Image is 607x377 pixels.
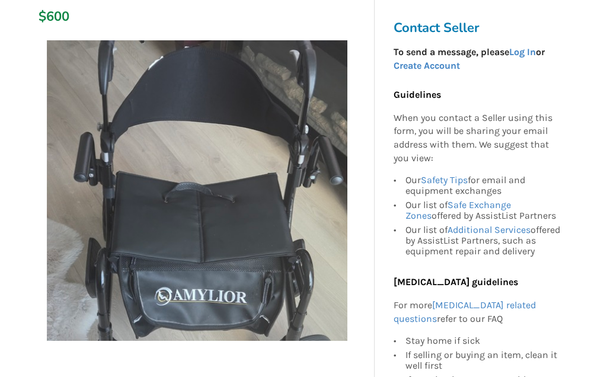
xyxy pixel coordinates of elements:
[394,111,563,165] p: When you contact a Seller using this form, you will be sharing your email address with them. We s...
[394,60,460,71] a: Create Account
[47,40,347,341] img: stella wheelchair -wheelchair-mobility-richmond-assistlist-listing
[394,299,536,324] a: [MEDICAL_DATA] related questions
[394,46,545,71] strong: To send a message, please or
[405,199,511,221] a: Safe Exchange Zones
[405,198,563,223] div: Our list of offered by AssistList Partners
[394,299,563,326] p: For more refer to our FAQ
[509,46,536,57] a: Log In
[448,224,531,235] a: Additional Services
[394,89,441,100] b: Guidelines
[405,348,563,373] div: If selling or buying an item, clean it well first
[421,174,468,186] a: Safety Tips
[405,223,563,257] div: Our list of offered by AssistList Partners, such as equipment repair and delivery
[39,8,40,25] div: $600
[394,20,569,36] h3: Contact Seller
[405,175,563,198] div: Our for email and equipment exchanges
[394,276,518,287] b: [MEDICAL_DATA] guidelines
[405,336,563,348] div: Stay home if sick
